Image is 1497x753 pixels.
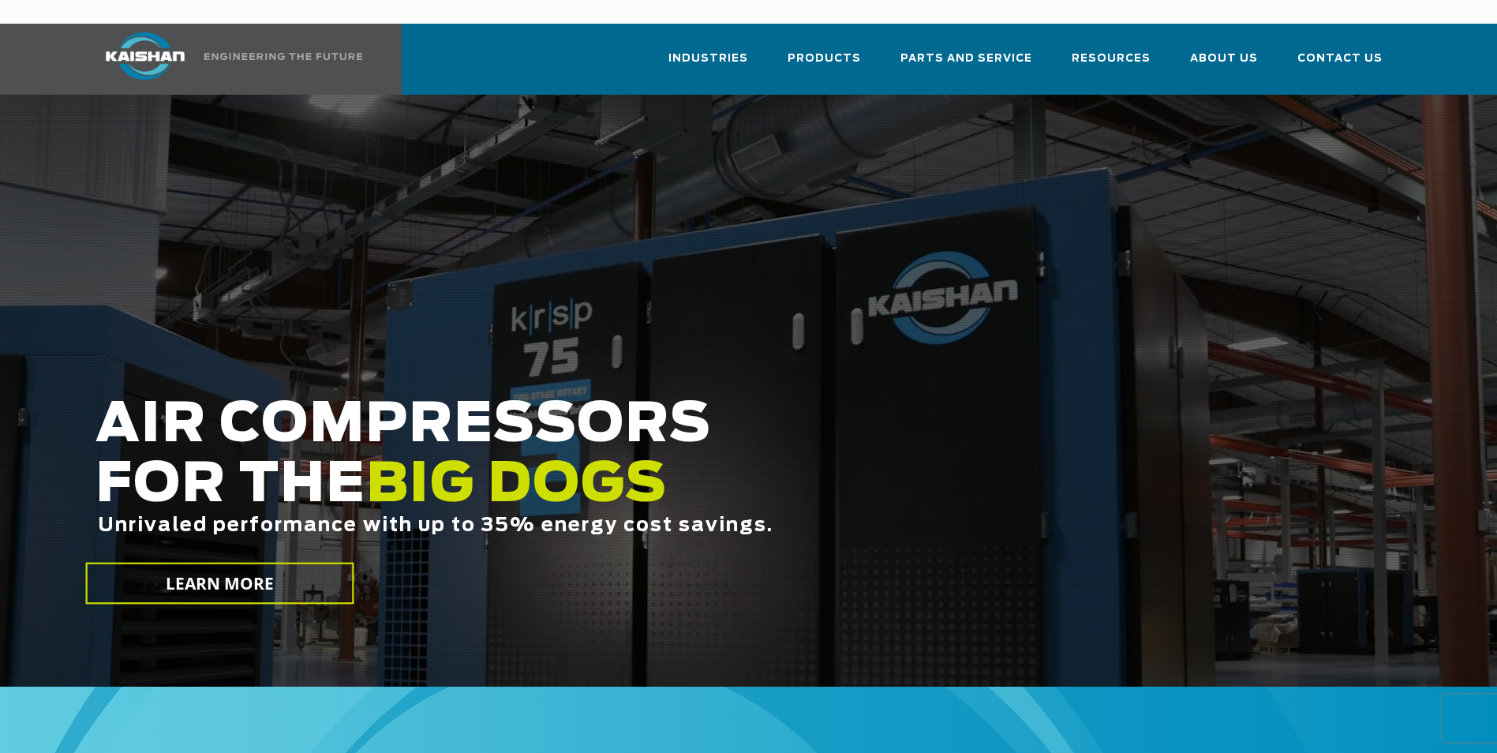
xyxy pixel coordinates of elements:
[86,32,204,80] img: kaishan logo
[366,459,668,512] span: BIG DOGS
[788,38,861,92] a: Products
[1072,50,1151,68] span: Resources
[900,38,1032,92] a: Parts and Service
[165,572,274,595] span: LEARN MORE
[1190,38,1258,92] a: About Us
[85,563,354,605] a: LEARN MORE
[95,395,1181,586] h2: AIR COMPRESSORS FOR THE
[900,50,1032,68] span: Parts and Service
[1072,38,1151,92] a: Resources
[1297,38,1383,92] a: Contact Us
[86,24,365,95] a: Kaishan USA
[668,50,748,68] span: Industries
[1190,50,1258,68] span: About Us
[204,53,362,60] img: Engineering the future
[788,50,861,68] span: Products
[98,516,773,535] span: Unrivaled performance with up to 35% energy cost savings.
[668,38,748,92] a: Industries
[1297,50,1383,68] span: Contact Us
